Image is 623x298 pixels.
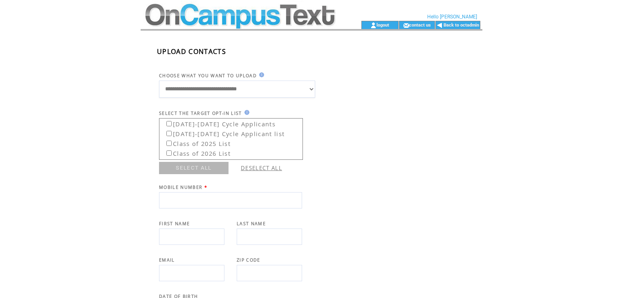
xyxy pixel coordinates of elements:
span: EMAIL [159,257,175,263]
span: FIRST NAME [159,221,190,226]
img: help.gif [242,110,249,115]
label: Class of 2026 List [161,147,231,157]
span: CHOOSE WHAT YOU WANT TO UPLOAD [159,73,257,78]
img: contact_us_icon.gif [403,22,409,29]
a: SELECT ALL [159,162,229,174]
label: Class of 2027 List [161,157,231,167]
span: LAST NAME [237,221,266,226]
a: contact us [409,22,431,27]
label: [DATE]-[DATE] Cycle Applicant list [161,128,285,138]
span: MOBILE NUMBER [159,184,202,190]
a: DESELECT ALL [241,164,282,172]
span: Hello [PERSON_NAME] [427,14,477,20]
a: Back to octadmin [444,22,479,28]
span: UPLOAD CONTACTS [157,47,226,56]
img: backArrow.gif [437,22,443,29]
input: Class of 2025 List [166,141,172,146]
label: Class of 2025 List [161,137,231,148]
input: [DATE]-[DATE] Cycle Applicants [166,121,172,126]
label: [DATE]-[DATE] Cycle Applicants [161,118,276,128]
input: [DATE]-[DATE] Cycle Applicant list [166,131,172,136]
img: help.gif [257,72,264,77]
input: Class of 2026 List [166,150,172,156]
img: account_icon.gif [370,22,376,29]
a: logout [376,22,389,27]
span: SELECT THE TARGET OPT-IN LIST [159,110,242,116]
span: ZIP CODE [237,257,260,263]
